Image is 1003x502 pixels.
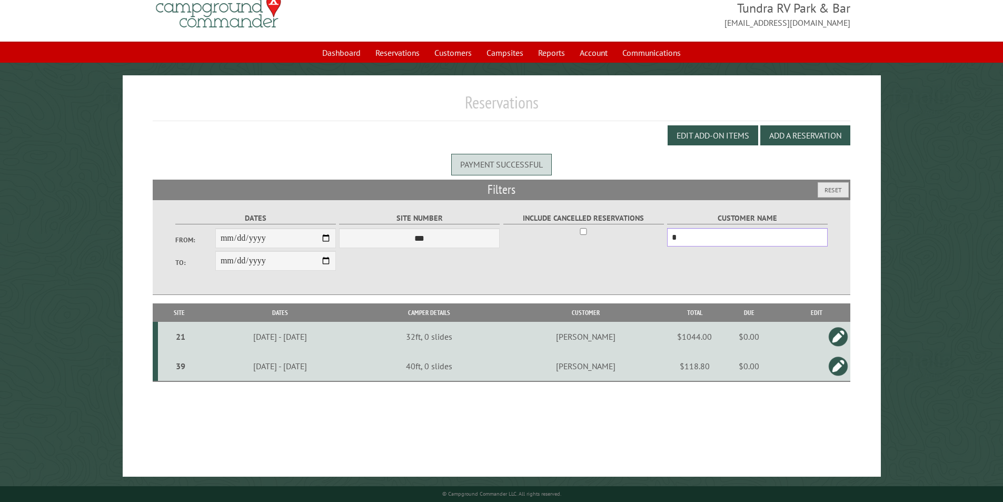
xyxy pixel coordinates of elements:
div: 21 [162,331,199,342]
small: © Campground Commander LLC. All rights reserved. [442,490,561,497]
th: Site [158,303,201,322]
button: Add a Reservation [760,125,850,145]
a: Dashboard [316,43,367,63]
th: Total [673,303,716,322]
td: [PERSON_NAME] [498,351,673,381]
th: Due [716,303,782,322]
label: Customer Name [667,212,828,224]
td: $0.00 [716,322,782,351]
th: Camper Details [360,303,498,322]
a: Reports [532,43,571,63]
label: From: [175,235,215,245]
td: $1044.00 [673,322,716,351]
h1: Reservations [153,92,851,121]
label: Include Cancelled Reservations [503,212,664,224]
th: Dates [201,303,360,322]
div: 39 [162,361,199,371]
a: Account [573,43,614,63]
h2: Filters [153,180,851,200]
td: $0.00 [716,351,782,381]
div: [DATE] - [DATE] [202,361,358,371]
td: $118.80 [673,351,716,381]
th: Customer [498,303,673,322]
label: Dates [175,212,336,224]
div: [DATE] - [DATE] [202,331,358,342]
td: [PERSON_NAME] [498,322,673,351]
a: Communications [616,43,687,63]
div: Payment successful [451,154,552,175]
a: Customers [428,43,478,63]
a: Reservations [369,43,426,63]
a: Campsites [480,43,530,63]
button: Reset [818,182,849,198]
label: Site Number [339,212,500,224]
label: To: [175,258,215,268]
td: 32ft, 0 slides [360,322,498,351]
td: 40ft, 0 slides [360,351,498,381]
th: Edit [782,303,850,322]
button: Edit Add-on Items [668,125,758,145]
